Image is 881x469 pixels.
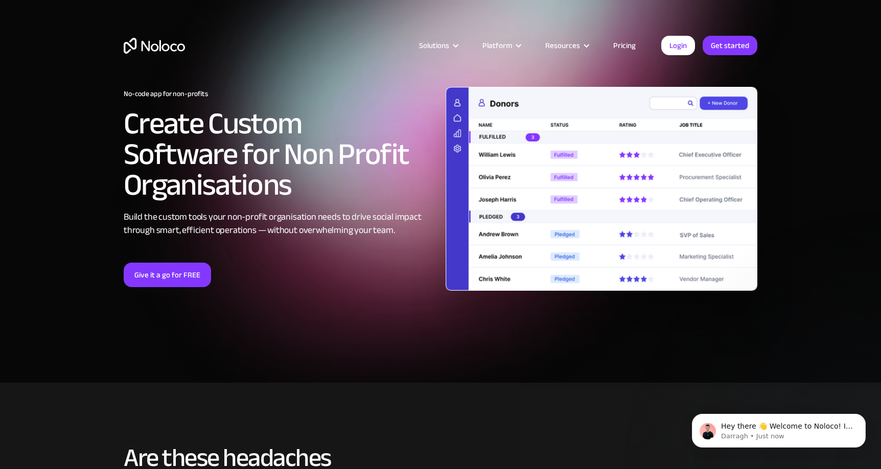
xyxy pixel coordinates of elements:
a: Get started [703,36,757,55]
h2: Create Custom Software for Non Profit Organisations [124,108,435,200]
div: Platform [482,39,512,52]
a: Login [661,36,695,55]
div: Platform [470,39,532,52]
div: Solutions [419,39,449,52]
div: Build the custom tools your non-profit organisation needs to drive social impact through smart, e... [124,210,435,237]
div: Resources [545,39,580,52]
div: Solutions [406,39,470,52]
a: home [124,38,185,54]
a: Give it a go for FREE [124,263,211,287]
div: Resources [532,39,600,52]
a: Pricing [600,39,648,52]
iframe: Intercom notifications message [677,392,881,464]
